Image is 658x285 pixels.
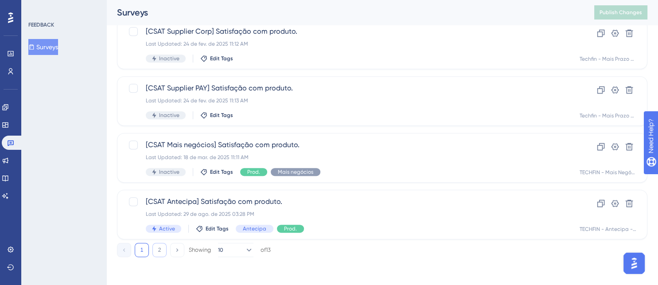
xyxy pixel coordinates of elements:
span: Inactive [159,168,179,176]
div: Techfin - Mais Prazo - Prod [580,112,636,119]
span: 10 [218,246,223,254]
button: Edit Tags [200,168,233,176]
span: Prod. [247,168,260,176]
span: Edit Tags [210,55,233,62]
div: Showing [189,246,211,254]
span: Mais negócios [278,168,313,176]
button: 10 [218,243,253,257]
div: Techfin - Mais Prazo - Prod [580,55,636,62]
button: Publish Changes [594,5,647,20]
span: [CSAT Mais negócios] Satisfação com produto. [146,140,548,150]
div: TECHFIN - Mais Negócios - Dev [580,169,636,176]
iframe: UserGuiding AI Assistant Launcher [621,250,647,277]
button: Edit Tags [196,225,229,232]
button: Edit Tags [200,112,233,119]
button: 2 [152,243,167,257]
span: Inactive [159,112,179,119]
div: TECHFIN - Antecipa - Prod [580,226,636,233]
span: Active [159,225,175,232]
span: Edit Tags [210,112,233,119]
div: Surveys [117,6,572,19]
div: Last Updated: 24 de fev. de 2025 11:13 AM [146,97,548,104]
span: [CSAT Supplier PAY] Satisfação com produto. [146,83,548,94]
button: 1 [135,243,149,257]
span: Prod. [284,225,297,232]
span: Edit Tags [206,225,229,232]
span: [CSAT Supplier Corp] Satisfação com produto. [146,26,548,37]
div: Last Updated: 29 de ago. de 2025 03:28 PM [146,211,548,218]
div: FEEDBACK [28,21,54,28]
div: of 13 [261,246,271,254]
span: Inactive [159,55,179,62]
span: Need Help? [21,2,55,13]
span: Edit Tags [210,168,233,176]
span: Antecipa [243,225,266,232]
div: Last Updated: 24 de fev. de 2025 11:12 AM [146,40,548,47]
div: Last Updated: 18 de mar. de 2025 11:11 AM [146,154,548,161]
button: Edit Tags [200,55,233,62]
button: Surveys [28,39,58,55]
span: Publish Changes [600,9,642,16]
span: [CSAT Antecipa] Satisfação com produto. [146,196,548,207]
